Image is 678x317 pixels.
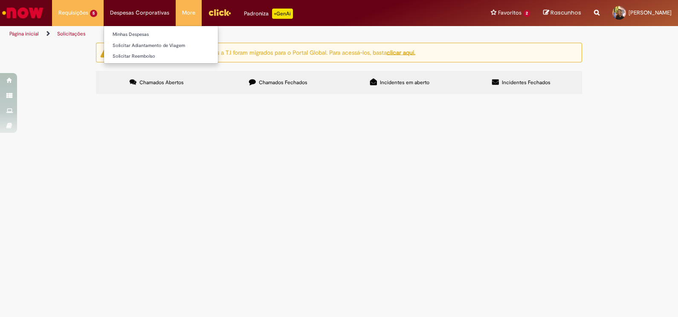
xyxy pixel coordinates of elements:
a: Rascunhos [543,9,581,17]
span: Requisições [58,9,88,17]
span: Rascunhos [551,9,581,17]
span: 5 [90,10,97,17]
a: clicar aqui. [387,48,415,56]
span: Incidentes Fechados [502,79,551,86]
span: Chamados Fechados [259,79,307,86]
ng-bind-html: Atenção: alguns chamados relacionados a T.I foram migrados para o Portal Global. Para acessá-los,... [113,48,415,56]
img: click_logo_yellow_360x200.png [208,6,231,19]
span: Incidentes em aberto [380,79,429,86]
a: Solicitações [57,30,86,37]
p: +GenAi [272,9,293,19]
a: Solicitar Adiantamento de Viagem [104,41,218,50]
span: Chamados Abertos [139,79,184,86]
span: 2 [523,10,530,17]
span: More [182,9,195,17]
a: Minhas Despesas [104,30,218,39]
span: [PERSON_NAME] [629,9,672,16]
span: Despesas Corporativas [110,9,169,17]
span: Favoritos [498,9,522,17]
a: Página inicial [9,30,39,37]
a: Solicitar Reembolso [104,52,218,61]
ul: Trilhas de página [6,26,446,42]
div: Padroniza [244,9,293,19]
img: ServiceNow [1,4,45,21]
ul: Despesas Corporativas [104,26,218,64]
